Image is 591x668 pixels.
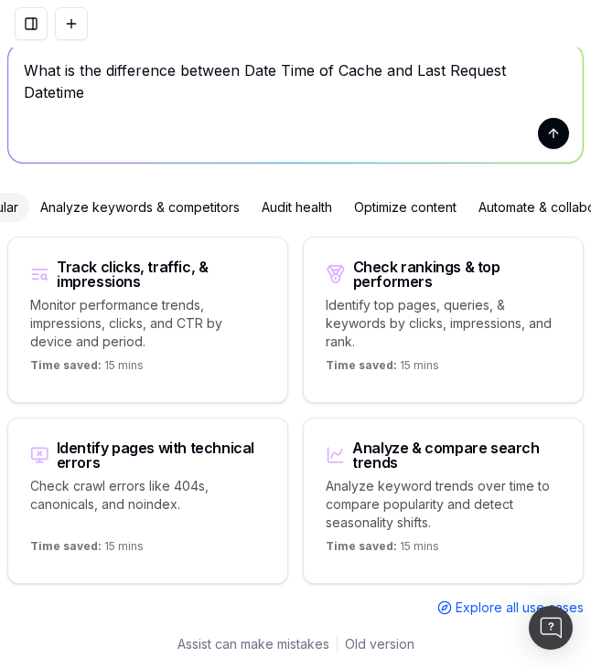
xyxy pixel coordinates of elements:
p: 15 mins [30,358,144,380]
p: Analyze keyword trends over time to compare popularity and detect seasonality shifts. [326,477,561,532]
textarea: What is the difference between Date Time of Cache and Last Request Datetime [8,44,583,163]
p: 15 mins [30,539,144,561]
div: Optimize content [343,193,467,222]
div: Open Intercom Messenger [529,606,573,650]
a: Old version [345,635,414,653]
div: Analyze & compare search trends [352,440,561,470]
span: Time saved: [326,539,397,553]
div: Track clicks, traffic, & impressions [57,260,265,289]
p: Monitor performance trends, impressions, clicks, and CTR by device and period. [30,296,265,351]
div: Check rankings & top performers [353,260,561,289]
p: Check crawl errors like 404s, canonicals, and noindex. [30,477,265,532]
span: Time saved: [326,358,397,372]
a: Explore all use cases [437,599,584,617]
p: 15 mins [326,539,439,561]
span: Explore all use cases [456,599,584,617]
span: Time saved: [30,539,102,553]
p: Identify top pages, queries, & keywords by clicks, impressions, and rank. [326,296,561,351]
div: Identify pages with technical errors [57,440,266,470]
p: Assist can make mistakes [177,635,329,653]
span: Time saved: [30,358,102,372]
div: Audit health [251,193,343,222]
p: 15 mins [326,358,439,380]
div: Analyze keywords & competitors [29,193,251,222]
